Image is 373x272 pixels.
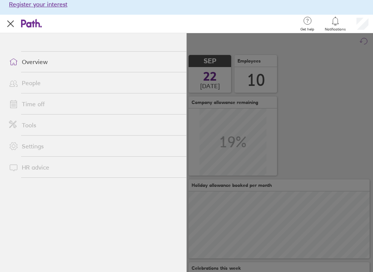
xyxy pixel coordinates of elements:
span: Get help [300,27,314,32]
a: People [3,75,186,90]
a: Notifications [325,16,346,32]
a: Time off [3,96,186,112]
a: HR advice [3,160,186,175]
a: Overview [3,54,186,69]
a: Settings [3,139,186,154]
span: Notifications [325,27,346,32]
a: Tools [3,118,186,133]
